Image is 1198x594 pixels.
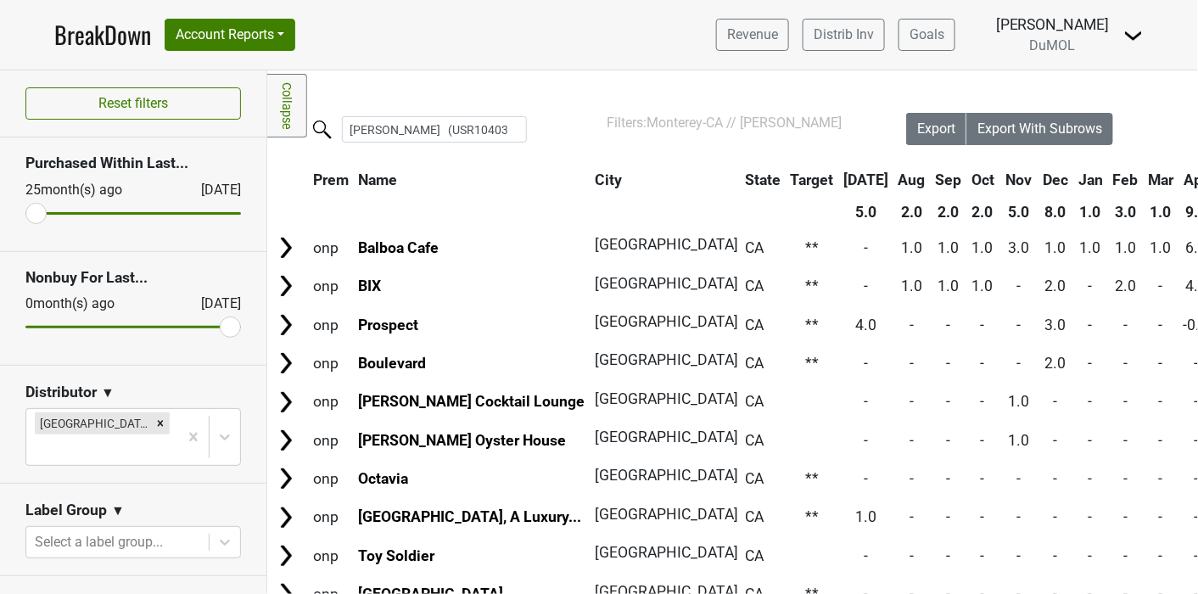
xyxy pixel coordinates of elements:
td: onp [309,537,353,574]
span: [GEOGRAPHIC_DATA] [595,467,738,484]
a: [GEOGRAPHIC_DATA], A Luxury... [358,508,581,525]
span: - [1194,355,1198,372]
span: - [1016,470,1021,487]
th: Jan: activate to sort column ascending [1074,165,1107,195]
span: - [946,317,950,333]
span: - [946,393,950,410]
td: onp [309,422,353,458]
span: - [1194,393,1198,410]
span: ▼ [111,501,125,521]
div: [DATE] [186,180,241,200]
span: - [1016,317,1021,333]
img: Arrow right [273,350,299,376]
span: - [910,317,914,333]
th: 5.0 [1000,197,1038,227]
span: 2.0 [1045,277,1066,294]
div: 0 month(s) ago [25,294,160,314]
span: - [981,355,985,372]
span: - [1054,470,1058,487]
th: Aug: activate to sort column ascending [894,165,930,195]
span: 1.0 [1008,393,1029,410]
h3: Nonbuy For Last... [25,269,241,287]
span: - [864,277,868,294]
td: onp [309,306,353,343]
span: - [864,547,868,564]
span: - [946,508,950,525]
span: [GEOGRAPHIC_DATA] [595,313,738,330]
span: - [1089,547,1093,564]
img: Arrow right [273,543,299,569]
span: CA [745,317,764,333]
a: Boulevard [358,355,426,372]
a: [PERSON_NAME] Cocktail Lounge [358,393,585,410]
span: 1.0 [1008,432,1029,449]
th: Mar: activate to sort column ascending [1144,165,1178,195]
span: - [1016,547,1021,564]
span: CA [745,432,764,449]
th: Jul: activate to sort column ascending [839,165,893,195]
th: 2.0 [894,197,930,227]
img: Arrow right [273,312,299,338]
div: [PERSON_NAME] [996,14,1110,36]
span: - [1054,547,1058,564]
span: - [981,508,985,525]
a: Revenue [716,19,789,51]
h3: Distributor [25,384,97,401]
span: - [1194,547,1198,564]
span: - [946,547,950,564]
th: State: activate to sort column ascending [741,165,785,195]
button: Export [906,113,967,145]
span: - [1194,432,1198,449]
span: 1.0 [1150,239,1172,256]
span: - [1159,470,1163,487]
span: - [910,547,914,564]
div: Filters: [607,113,859,133]
img: Arrow right [273,389,299,415]
span: - [910,393,914,410]
span: - [981,393,985,410]
span: Monterey-CA // [PERSON_NAME] [647,115,842,131]
th: Target: activate to sort column ascending [787,165,838,195]
a: Collapse [267,74,307,137]
span: - [1123,317,1128,333]
span: - [946,432,950,449]
span: - [1089,508,1093,525]
span: - [864,432,868,449]
a: BreakDown [54,17,151,53]
span: [GEOGRAPHIC_DATA] [595,275,738,292]
span: Export [917,120,955,137]
img: Arrow right [273,505,299,530]
span: - [1089,317,1093,333]
a: Prospect [358,317,418,333]
span: - [1089,277,1093,294]
span: - [1016,508,1021,525]
th: 1.0 [1074,197,1107,227]
span: - [1123,355,1128,372]
a: [PERSON_NAME] Oyster House [358,432,566,449]
span: - [910,470,914,487]
th: Sep: activate to sort column ascending [932,165,966,195]
th: Nov: activate to sort column ascending [1000,165,1038,195]
td: onp [309,384,353,420]
span: CA [745,393,764,410]
span: - [864,393,868,410]
span: - [981,547,985,564]
div: 25 month(s) ago [25,180,160,200]
th: 1.0 [1144,197,1178,227]
th: 2.0 [967,197,999,227]
td: onp [309,229,353,266]
span: 1.0 [972,277,994,294]
span: - [981,317,985,333]
span: - [1123,508,1128,525]
span: 1.0 [938,277,959,294]
span: - [981,470,985,487]
a: Goals [898,19,955,51]
span: - [910,508,914,525]
img: Arrow right [273,235,299,261]
span: ▼ [101,383,115,403]
span: 1.0 [901,277,922,294]
span: - [1159,393,1163,410]
span: 1.0 [1080,239,1101,256]
a: BIX [358,277,381,294]
span: 3.0 [1045,317,1066,333]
